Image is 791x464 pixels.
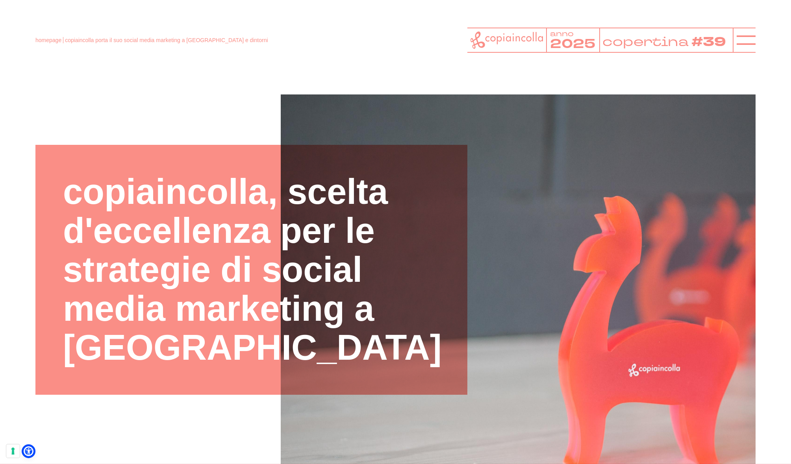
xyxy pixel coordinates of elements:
h1: copiaincolla, scelta d'eccellenza per le strategie di social media marketing a [GEOGRAPHIC_DATA] [63,172,440,367]
a: homepage [35,37,61,43]
a: Open Accessibility Menu [24,446,33,456]
tspan: copertina [603,33,691,50]
span: copiaincolla porta il suo social media marketing a [GEOGRAPHIC_DATA] e dintorni [65,37,268,43]
tspan: 2025 [550,35,595,53]
tspan: anno [550,29,574,39]
button: Le tue preferenze relative al consenso per le tecnologie di tracciamento [6,444,20,458]
tspan: #39 [693,33,729,51]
